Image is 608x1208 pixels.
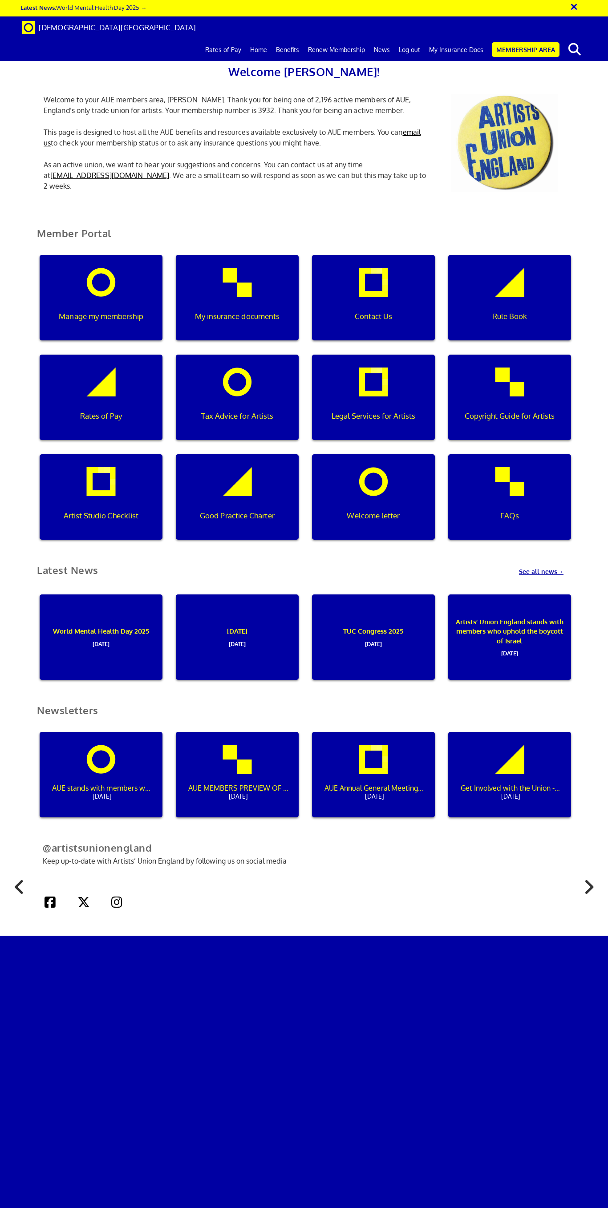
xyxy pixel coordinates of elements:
p: My insurance documents [182,311,292,322]
a: Home [246,39,272,61]
span: [DATE] [461,791,561,802]
strong: Latest News: [20,4,56,11]
p: Tax Advice for Artists [182,410,292,422]
p: Welcome to your AUE members area, [PERSON_NAME]. Thank you for being one of 2,196 active members ... [37,94,438,116]
button: search [561,40,588,59]
a: Tax Advice for Artists [169,355,305,454]
p: This page is designed to host all the AUE benefits and resources available exclusively to AUE mem... [37,127,438,148]
h2: Newsletters [30,705,578,727]
a: Membership Area [492,42,559,57]
p: Legal Services for Artists [318,410,429,422]
a: AUE stands with members who uphold the boycott of Israel[DATE] [33,732,169,832]
a: Log out [394,39,425,61]
p: Copyright Guide for Artists [454,410,565,422]
p: AUE stands with members who uphold the boycott of Israel [52,779,153,802]
a: TUC Congress 2025[DATE] [305,594,442,694]
p: Contact Us [318,311,429,322]
p: Rates of Pay [46,410,156,422]
p: Artists’ Union England stands with members who uphold the boycott of Israel [454,594,565,680]
a: AUE Annual General Meeting - get involved![DATE] [305,732,442,832]
a: Welcome letter [305,454,442,554]
span: [DATE] [318,636,429,648]
a: Good Practice Charter [169,454,305,554]
span: [DEMOGRAPHIC_DATA][GEOGRAPHIC_DATA] [39,23,196,32]
a: News [369,39,394,61]
p: Good Practice Charter [182,510,292,521]
a: [EMAIL_ADDRESS][DOMAIN_NAME] [50,171,169,180]
span: [DATE] [188,791,289,802]
h2: Latest News [30,565,105,576]
p: Rule Book [454,311,565,322]
p: Keep up-to-date with Artists’ Union England by following us on social media [30,828,578,866]
p: As an active union, we want to hear your suggestions and concerns. You can contact us at any time... [37,159,438,191]
a: Artist Studio Checklist [33,454,169,554]
a: My insurance documents [169,255,305,355]
a: Get Involved with the Union - Major Dates for Your Diary[DATE] [442,732,578,832]
h2: @artistsunionengland [30,842,578,853]
p: Artist Studio Checklist [46,510,156,521]
a: Legal Services for Artists [305,355,442,454]
a: Contact Us [305,255,442,355]
span: [DATE] [454,646,565,657]
a: Latest News:World Mental Health Day 2025 → [20,4,146,11]
p: FAQs [454,510,565,521]
a: Benefits [272,39,304,61]
a: FAQs [442,454,578,554]
h2: Member Portal [30,228,578,250]
span: [DATE] [52,791,153,802]
a: [DATE][DATE] [169,594,305,694]
p: [DATE] [182,594,292,680]
p: AUE MEMBERS PREVIEW OF THE NEW INDUSTRIA REPORT ON ARTISTS' LIVELIHOODS [188,779,289,802]
p: AUE Annual General Meeting - get involved! [324,779,425,802]
a: Rule Book [442,255,578,355]
p: TUC Congress 2025 [318,594,429,680]
p: World Mental Health Day 2025 [46,594,156,680]
a: Artists’ Union England stands with members who uphold the boycott of Israel[DATE] [442,594,578,694]
a: Rates of Pay [201,39,246,61]
a: World Mental Health Day 2025[DATE] [33,594,169,694]
a: My Insurance Docs [425,39,488,61]
a: Copyright Guide for Artists [442,355,578,454]
span: [DATE] [46,636,156,648]
a: Manage my membership [33,255,169,355]
span: [DATE] [324,791,425,802]
h2: Welcome [PERSON_NAME]! [37,62,571,81]
p: Get Involved with the Union - Major Dates for Your Diary [461,779,561,802]
span: [DATE] [182,636,292,648]
p: Welcome letter [318,510,429,521]
a: See all news→ [519,556,578,576]
a: Brand [DEMOGRAPHIC_DATA][GEOGRAPHIC_DATA] [15,16,203,39]
a: Renew Membership [304,39,369,61]
a: AUE MEMBERS PREVIEW OF THE NEW INDUSTRIA REPORT ON ARTISTS' LIVELIHOODS[DATE] [169,732,305,832]
a: Rates of Pay [33,355,169,454]
p: Manage my membership [46,311,156,322]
